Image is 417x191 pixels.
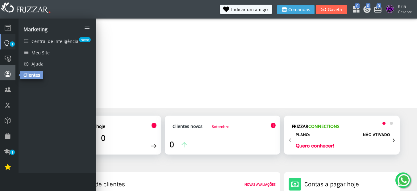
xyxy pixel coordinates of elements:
[392,133,395,146] span: Next
[20,71,43,79] div: Clientes
[151,123,156,129] img: Ícone de informação
[363,5,369,15] a: 0
[398,9,412,15] span: Gerente
[31,38,78,44] span: Central de Inteligência
[19,58,96,70] a: Ajuda
[377,3,381,8] span: 0
[355,3,360,8] span: 0
[212,124,229,129] span: Setembro
[288,7,310,12] span: Comandas
[79,37,91,42] span: Novo
[292,123,340,129] strong: FRIZZAR
[19,35,96,47] a: Central de InteligênciaNovo
[296,143,334,148] a: Quero conhecer!
[19,47,96,58] a: Meu Site
[173,123,229,129] a: Clientes novosSetembro
[316,5,347,14] button: Gaveta
[1,34,15,49] a: 1
[181,142,187,147] img: Ícone de seta para a cima
[169,139,187,150] a: 0
[327,7,343,12] span: Gaveta
[398,3,412,9] span: Kria
[304,181,359,188] h2: Contas a pagar hoje
[277,5,315,14] button: Comandas
[270,123,276,129] img: Ícone de informação
[352,5,358,15] a: 0
[244,182,276,187] strong: Novas avaliações
[23,26,48,33] span: Marketing
[101,132,106,143] span: 0
[10,41,15,47] span: 1
[384,3,414,16] a: Kria Gerente
[151,143,156,149] img: Ícone de seta para a direita
[169,139,174,150] span: 0
[308,123,340,129] span: CONNECTIONS
[10,150,15,155] span: 1
[231,7,268,12] span: Indicar um amigo
[289,133,291,146] span: Previous
[366,3,370,8] span: 0
[220,5,272,14] button: Indicar um amigo
[296,132,310,137] h2: Plano:
[373,5,380,15] a: 0
[289,178,301,191] img: Ícone de um cofre
[396,173,411,188] img: whatsapp.png
[31,61,44,67] span: Ajuda
[173,123,202,129] strong: Clientes novos
[31,50,50,56] span: Meu Site
[363,132,390,137] label: NÃO ATIVADO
